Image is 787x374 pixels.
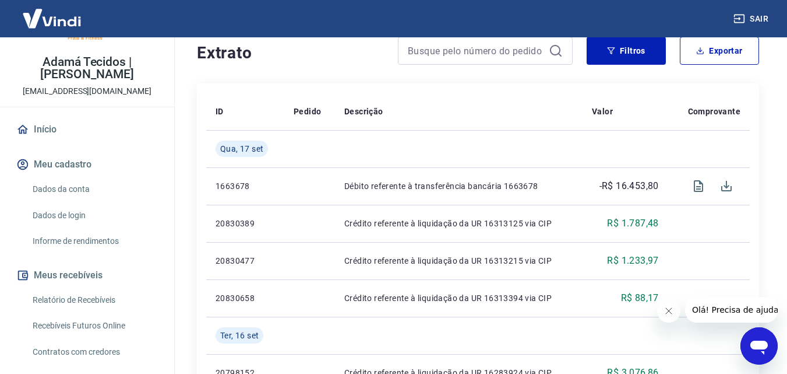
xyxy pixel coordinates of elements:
span: Visualizar [684,172,712,200]
p: R$ 1.233,97 [607,254,658,268]
span: Olá! Precisa de ajuda? [7,8,98,18]
img: Vindi [14,1,90,36]
button: Meu cadastro [14,152,160,177]
span: Ter, 16 set [220,330,259,341]
input: Busque pelo número do pedido [408,42,544,60]
p: Crédito referente à liquidação da UR 16313215 via CIP [344,255,573,267]
h4: Extrato [197,41,384,65]
p: R$ 1.787,48 [607,216,658,230]
p: Comprovante [688,106,740,117]
button: Sair [731,8,773,30]
p: Crédito referente à liquidação da UR 16313125 via CIP [344,218,573,229]
iframe: Mensagem da empresa [685,297,778,323]
button: Filtros [587,37,666,65]
p: -R$ 16.453,80 [599,179,659,193]
a: Início [14,117,160,142]
p: Adamá Tecidos | [PERSON_NAME] [9,56,165,81]
iframe: Botão para abrir a janela de mensagens [740,327,778,365]
a: Informe de rendimentos [28,229,160,253]
a: Dados da conta [28,177,160,201]
button: Meus recebíveis [14,263,160,288]
a: Dados de login [28,204,160,228]
p: 20830658 [216,292,275,304]
p: R$ 88,17 [621,291,659,305]
p: Valor [592,106,613,117]
p: Pedido [294,106,321,117]
p: Crédito referente à liquidação da UR 16313394 via CIP [344,292,573,304]
p: ID [216,106,224,117]
p: 20830477 [216,255,275,267]
a: Contratos com credores [28,340,160,364]
p: Débito referente à transferência bancária 1663678 [344,180,573,192]
p: [EMAIL_ADDRESS][DOMAIN_NAME] [23,85,151,97]
iframe: Fechar mensagem [657,299,680,323]
span: Qua, 17 set [220,143,263,155]
p: 20830389 [216,218,275,229]
p: Descrição [344,106,383,117]
a: Recebíveis Futuros Online [28,314,160,338]
button: Exportar [680,37,759,65]
span: Download [712,172,740,200]
a: Relatório de Recebíveis [28,288,160,312]
p: 1663678 [216,180,275,192]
